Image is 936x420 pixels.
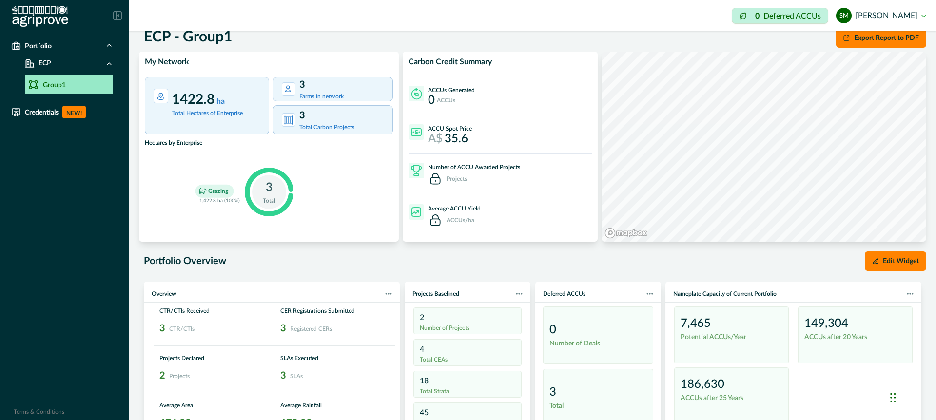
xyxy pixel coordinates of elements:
[169,324,195,333] p: CTR/CTIs
[420,312,515,324] p: 2
[159,368,165,383] p: 2
[763,12,821,19] p: Deferred ACCUs
[428,86,475,95] p: ACCUs Generated
[159,321,165,336] p: 3
[280,368,286,383] p: 3
[755,12,760,20] p: 0
[25,108,58,116] p: Credentials
[299,92,388,101] p: Farms in network
[145,138,393,147] p: Hectares by Enterprise
[159,401,268,410] p: Average Area
[43,80,66,91] p: Group1
[159,354,268,363] p: Projects Declared
[152,289,176,298] p: Overview
[263,196,275,205] p: Total
[280,401,390,410] p: Average Rainfall
[890,383,896,412] div: Drag
[145,57,189,67] p: My Network
[7,102,122,122] a: CredentialsNEW!
[280,354,390,363] p: SLAs Executed
[25,42,52,50] p: Portfolio
[428,163,520,172] p: Number of ACCU Awarded Projects
[12,6,68,27] img: Logo
[445,133,468,145] p: 35.6
[280,321,286,336] p: 3
[172,109,260,117] p: Total Hectares of Enterprise
[836,28,926,48] button: Export Report to PDF
[409,57,492,67] p: Carbon Credit Summary
[420,375,515,387] p: 18
[602,52,926,242] canvas: Map
[299,77,388,92] p: 3
[420,344,515,355] p: 4
[549,321,647,339] p: 0
[804,332,906,343] p: ACCUs after 20 Years
[409,124,424,140] div: ACCU Spot Price icon
[159,306,268,315] p: CTR/CTIs Received
[62,106,86,118] p: NEW!
[428,95,435,106] p: 0
[299,123,388,132] p: Total Carbon Projects
[144,254,226,268] p: Portfolio Overview
[409,86,424,101] div: ACCUs Generated icon
[199,199,239,204] text: 1,422.8 ha (100%)
[144,28,232,46] h5: ECP - Group1
[887,373,936,420] iframe: Chat Widget
[266,179,273,196] p: 3
[836,4,926,27] button: steve le moenic[PERSON_NAME]
[681,332,782,343] p: Potential ACCUs/Year
[804,315,863,332] p: 149,304
[409,163,424,178] div: Number of ACCU Awarded Projects icon
[437,97,455,103] p: ACCUs
[208,189,228,195] text: Grazing
[25,75,113,94] a: Group1
[681,315,739,332] p: 7,465
[409,204,424,220] div: Average ACCU Yield icon
[447,217,474,223] p: ACCUs/ha
[681,393,782,403] p: ACCUs after 25 Years
[280,306,390,315] p: CER Registrations Submitted
[14,409,64,415] a: Terms & Conditions
[299,108,388,123] p: 3
[420,355,515,364] p: Total CEAs
[412,289,459,298] p: Projects Baselined
[865,251,926,271] button: Edit Widget
[549,383,647,401] p: 3
[172,94,260,105] p: 1422.8
[673,289,777,298] p: Nameplate Capacity of Current Portfolio
[35,58,51,69] p: ECP
[420,407,515,419] p: 45
[543,289,585,298] p: Deferred ACCUs
[428,133,443,145] p: A$
[169,371,190,381] p: Projects
[290,371,303,381] p: SLAs
[420,387,515,396] p: Total Strata
[214,97,225,105] span: ha
[428,124,472,133] p: ACCU Spot Price
[549,401,647,411] p: Total
[420,324,515,332] p: Number of Projects
[681,376,739,393] p: 186,630
[549,339,647,349] p: Number of Deals
[604,228,647,239] a: Mapbox logo
[428,204,481,213] p: Average ACCU Yield
[447,176,467,182] p: Projects
[290,324,332,333] p: Registered CERs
